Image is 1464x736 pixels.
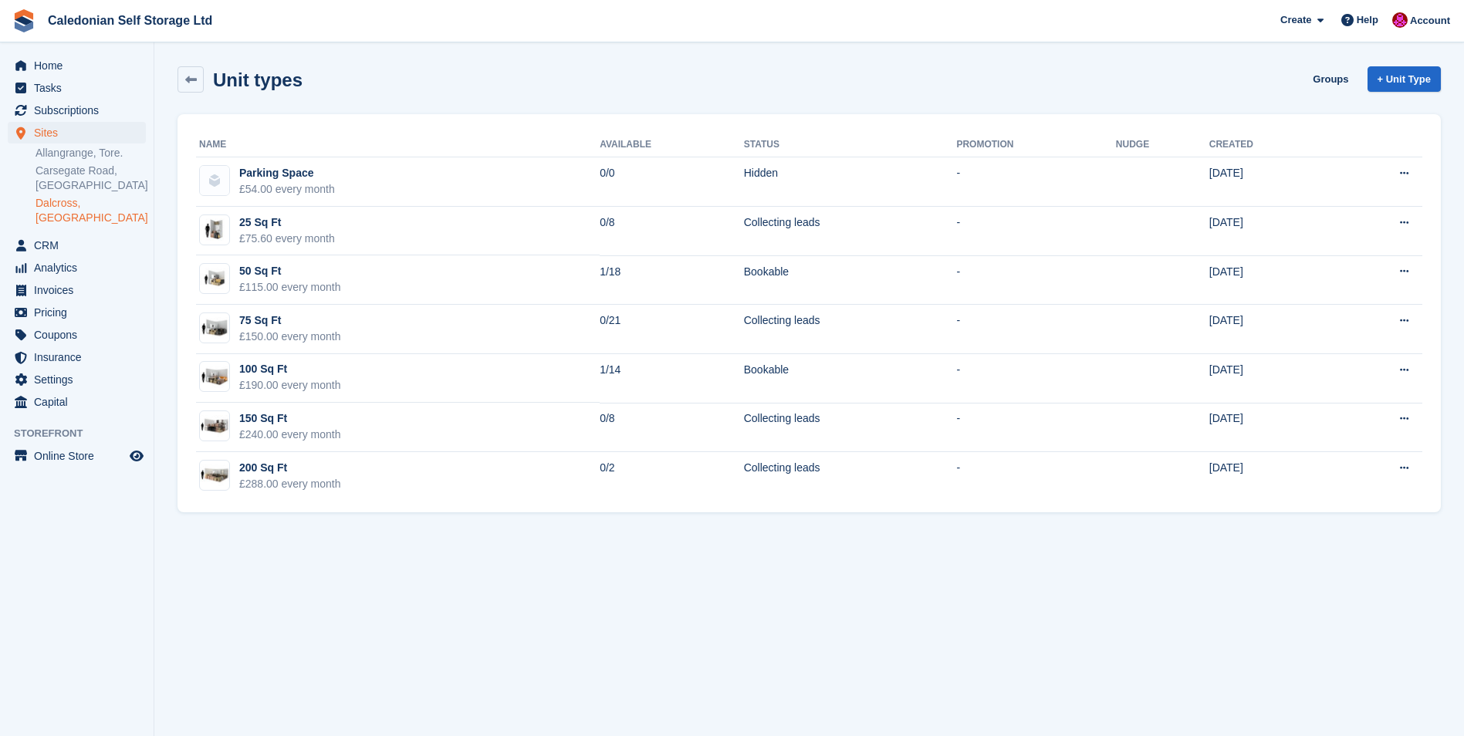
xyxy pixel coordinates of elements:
[1357,12,1378,28] span: Help
[36,146,146,160] a: Allangrange, Tore.
[34,235,127,256] span: CRM
[8,445,146,467] a: menu
[744,207,957,256] td: Collecting leads
[8,369,146,390] a: menu
[600,207,744,256] td: 0/8
[239,165,335,181] div: Parking Space
[956,207,1115,256] td: -
[1209,452,1332,501] td: [DATE]
[956,255,1115,305] td: -
[200,218,229,241] img: 15-sqft-unit.jpg
[8,391,146,413] a: menu
[12,9,36,32] img: stora-icon-8386f47178a22dfd0bd8f6a31ec36ba5ce8667c1dd55bd0f319d3a0aa187defe.svg
[8,279,146,301] a: menu
[1209,403,1332,452] td: [DATE]
[744,133,957,157] th: Status
[8,77,146,99] a: menu
[956,403,1115,452] td: -
[239,329,341,345] div: £150.00 every month
[1209,207,1332,256] td: [DATE]
[36,164,146,193] a: Carsegate Road, [GEOGRAPHIC_DATA]
[34,391,127,413] span: Capital
[600,133,744,157] th: Available
[36,196,146,225] a: Dalcross, [GEOGRAPHIC_DATA]
[34,369,127,390] span: Settings
[200,317,229,339] img: 75-sqft-unit.jpg
[744,255,957,305] td: Bookable
[1116,133,1209,157] th: Nudge
[200,415,229,437] img: 150-sqft-unit.jpg
[744,157,957,207] td: Hidden
[34,302,127,323] span: Pricing
[1209,305,1332,354] td: [DATE]
[200,366,229,388] img: 100-sqft-unit.jpg
[956,452,1115,501] td: -
[8,346,146,368] a: menu
[8,55,146,76] a: menu
[127,447,146,465] a: Preview store
[34,122,127,143] span: Sites
[600,255,744,305] td: 1/18
[239,231,335,247] div: £75.60 every month
[1209,133,1332,157] th: Created
[239,427,341,443] div: £240.00 every month
[239,312,341,329] div: 75 Sq Ft
[1410,13,1450,29] span: Account
[744,403,957,452] td: Collecting leads
[8,302,146,323] a: menu
[600,452,744,501] td: 0/2
[200,166,229,195] img: blank-unit-type-icon-ffbac7b88ba66c5e286b0e438baccc4b9c83835d4c34f86887a83fc20ec27e7b.svg
[239,181,335,198] div: £54.00 every month
[239,279,341,295] div: £115.00 every month
[956,354,1115,403] td: -
[744,354,957,403] td: Bookable
[1209,255,1332,305] td: [DATE]
[8,235,146,256] a: menu
[34,55,127,76] span: Home
[600,354,744,403] td: 1/14
[744,305,957,354] td: Collecting leads
[34,324,127,346] span: Coupons
[34,346,127,368] span: Insurance
[8,100,146,121] a: menu
[600,305,744,354] td: 0/21
[8,257,146,279] a: menu
[956,133,1115,157] th: Promotion
[1209,354,1332,403] td: [DATE]
[200,268,229,290] img: 50-sqft-unit.jpg
[239,476,341,492] div: £288.00 every month
[239,263,341,279] div: 50 Sq Ft
[1307,66,1354,92] a: Groups
[1368,66,1441,92] a: + Unit Type
[1392,12,1408,28] img: Donald Mathieson
[8,122,146,143] a: menu
[744,452,957,501] td: Collecting leads
[956,157,1115,207] td: -
[1209,157,1332,207] td: [DATE]
[600,157,744,207] td: 0/0
[239,410,341,427] div: 150 Sq Ft
[34,279,127,301] span: Invoices
[34,77,127,99] span: Tasks
[1280,12,1311,28] span: Create
[239,214,335,231] div: 25 Sq Ft
[34,257,127,279] span: Analytics
[34,100,127,121] span: Subscriptions
[956,305,1115,354] td: -
[8,324,146,346] a: menu
[196,133,600,157] th: Name
[213,69,303,90] h2: Unit types
[239,460,341,476] div: 200 Sq Ft
[239,361,341,377] div: 100 Sq Ft
[200,464,229,486] img: 200-sqft-unit.jpg
[14,426,154,441] span: Storefront
[42,8,218,33] a: Caledonian Self Storage Ltd
[239,377,341,393] div: £190.00 every month
[34,445,127,467] span: Online Store
[600,403,744,452] td: 0/8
